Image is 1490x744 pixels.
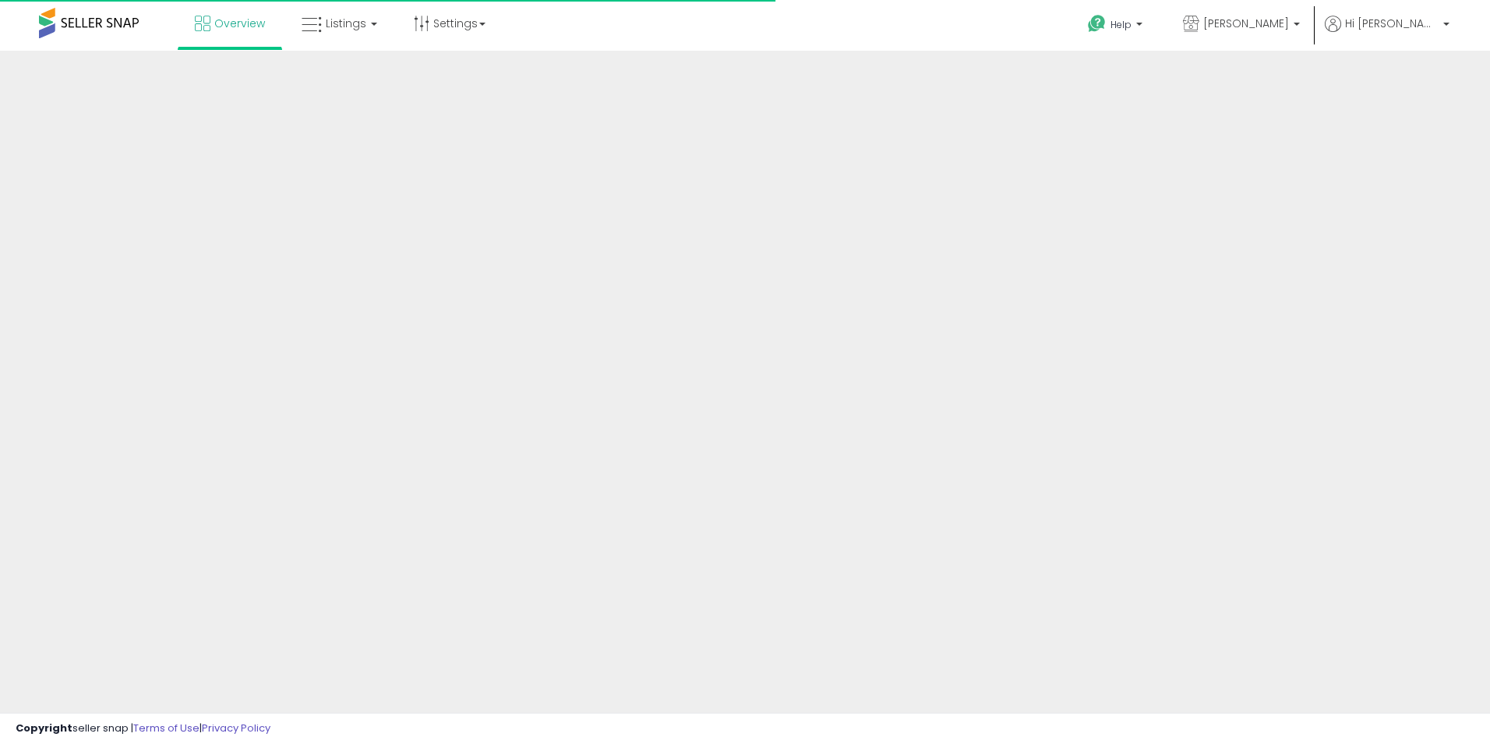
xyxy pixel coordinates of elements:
a: Hi [PERSON_NAME] [1325,16,1449,51]
a: Help [1075,2,1158,51]
i: Get Help [1087,14,1107,34]
span: Listings [326,16,366,31]
span: [PERSON_NAME] [1203,16,1289,31]
span: Help [1110,18,1132,31]
span: Overview [214,16,265,31]
span: Hi [PERSON_NAME] [1345,16,1439,31]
